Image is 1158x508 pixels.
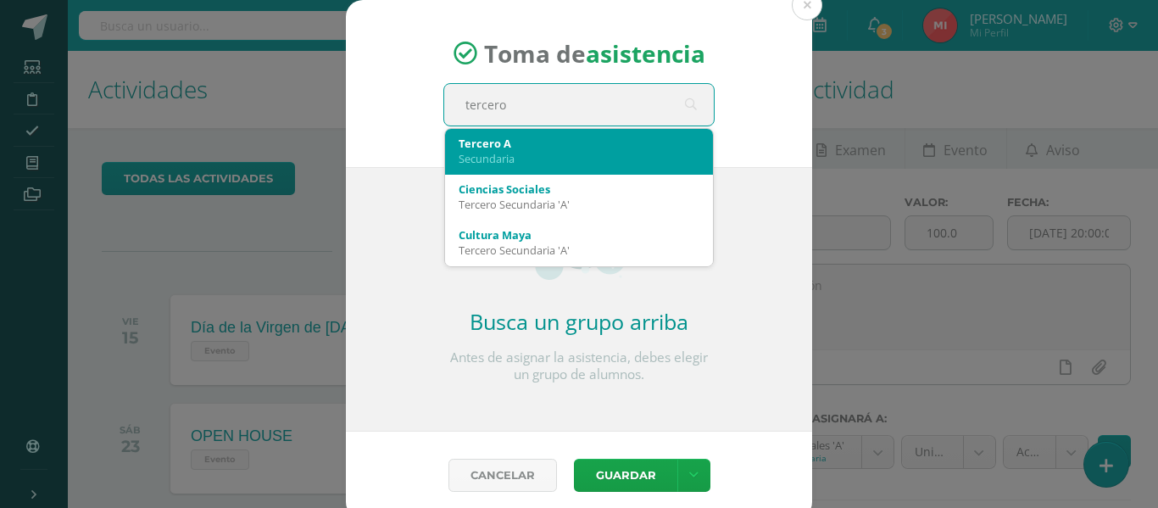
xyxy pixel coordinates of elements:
p: Antes de asignar la asistencia, debes elegir un grupo de alumnos. [443,349,715,383]
button: Guardar [574,459,677,492]
div: Secundaria [459,151,699,166]
span: Toma de [484,37,705,70]
div: Tercero Secundaria 'A' [459,197,699,212]
div: Ciencias Sociales [459,181,699,197]
div: Cultura Maya [459,227,699,243]
input: Busca un grado o sección aquí... [444,84,714,126]
div: Tercero A [459,136,699,151]
h2: Busca un grupo arriba [443,307,715,336]
div: Tercero Secundaria 'A' [459,243,699,258]
a: Cancelar [448,459,557,492]
strong: asistencia [586,37,705,70]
